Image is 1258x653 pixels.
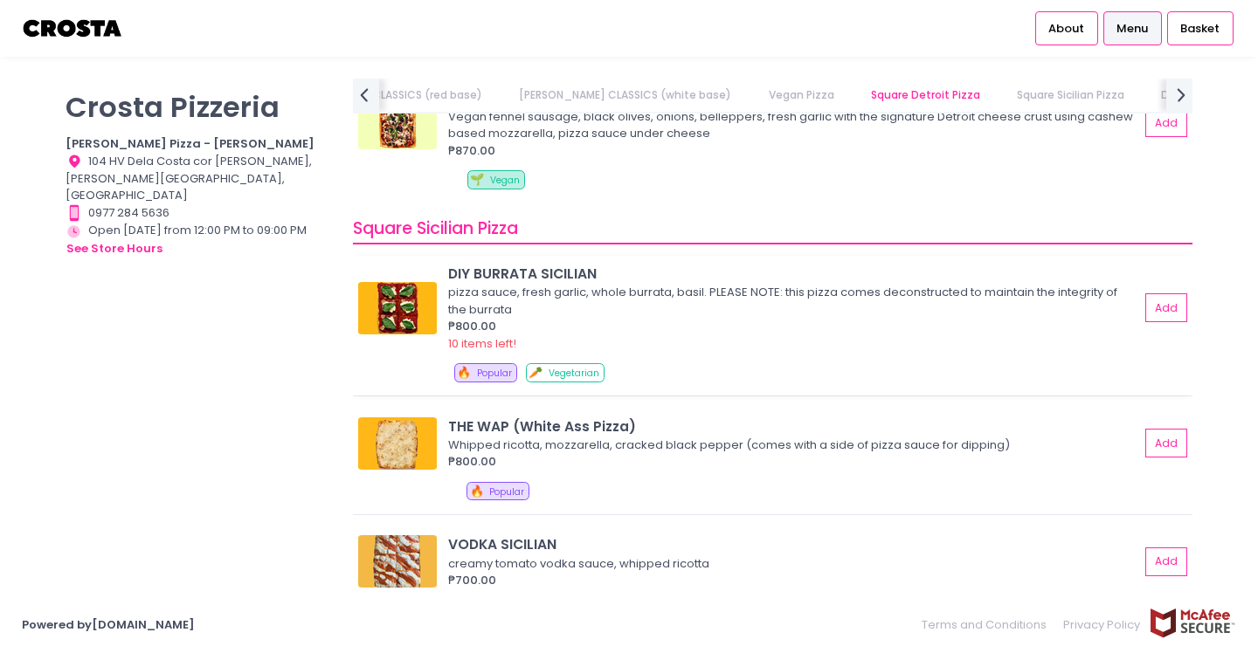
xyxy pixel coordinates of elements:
[529,364,543,381] span: 🥕
[66,153,331,204] div: 104 HV Dela Costa cor [PERSON_NAME], [PERSON_NAME][GEOGRAPHIC_DATA], [GEOGRAPHIC_DATA]
[22,13,124,44] img: logo
[448,453,1139,471] div: ₱800.00
[66,135,314,152] b: [PERSON_NAME] Pizza - [PERSON_NAME]
[502,79,749,112] a: [PERSON_NAME] CLASSICS (white base)
[1145,547,1187,576] button: Add
[448,264,1139,284] div: DIY BURRATA SICILIAN
[549,367,599,380] span: Vegetarian
[448,335,516,352] span: 10 items left!
[358,282,437,334] img: DIY BURRATA SICILIAN
[1149,608,1236,638] img: mcafee-secure
[448,534,1139,554] div: VODKA SICILIAN
[448,108,1134,142] div: Vegan fennel sausage, black olives, onions, belleppers, fresh garlic with the signature Detroit c...
[358,97,437,149] img: Detroit Vegan Super Supreme
[448,142,1139,160] div: ₱870.00
[489,485,524,498] span: Popular
[477,367,512,380] span: Popular
[457,364,471,381] span: 🔥
[1116,20,1148,38] span: Menu
[266,79,500,112] a: [PERSON_NAME] CLASSICS (red base)
[448,572,1139,589] div: ₱700.00
[1035,11,1098,45] a: About
[1048,20,1084,38] span: About
[66,90,331,124] p: Crosta Pizzeria
[448,436,1134,454] div: Whipped ricotta, mozzarella, cracked black pepper (comes with a side of pizza sauce for dipping)
[1055,608,1150,642] a: Privacy Policy
[353,217,518,240] span: Square Sicilian Pizza
[66,204,331,222] div: 0977 284 5636
[358,417,437,470] img: THE WAP (White Ass Pizza)
[1180,20,1220,38] span: Basket
[448,555,1134,573] div: creamy tomato vodka sauce, whipped ricotta
[66,239,163,258] button: see store hours
[922,608,1055,642] a: Terms and Conditions
[22,616,195,633] a: Powered by[DOMAIN_NAME]
[448,416,1139,436] div: THE WAP (White Ass Pizza)
[1103,11,1162,45] a: Menu
[358,535,437,588] img: VODKA SICILIAN
[66,222,331,258] div: Open [DATE] from 12:00 PM to 09:00 PM
[1000,79,1142,112] a: Square Sicilian Pizza
[854,79,997,112] a: Square Detroit Pizza
[751,79,851,112] a: Vegan Pizza
[470,171,484,188] span: 🌱
[470,483,484,499] span: 🔥
[490,174,520,187] span: Vegan
[1145,293,1187,322] button: Add
[448,284,1134,318] div: pizza sauce, fresh garlic, whole burrata, basil. PLEASE NOTE: this pizza comes deconstructed to m...
[448,318,1139,335] div: ₱800.00
[1145,109,1187,138] button: Add
[1145,429,1187,457] button: Add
